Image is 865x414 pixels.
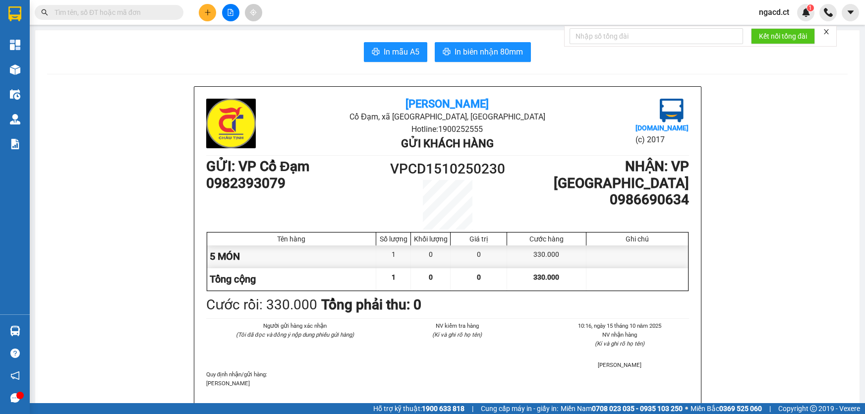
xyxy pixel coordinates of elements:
[510,235,583,243] div: Cước hàng
[592,405,683,413] strong: 0708 023 035 - 0935 103 250
[405,98,489,110] b: [PERSON_NAME]
[719,405,762,413] strong: 0369 525 060
[411,245,451,268] div: 0
[379,235,408,243] div: Số lượng
[206,99,256,148] img: logo.jpg
[41,9,48,16] span: search
[481,403,558,414] span: Cung cấp máy in - giấy in:
[589,235,686,243] div: Ghi chú
[206,294,317,316] div: Cước rồi : 330.000
[432,331,482,338] i: (Kí và ghi rõ họ tên)
[8,6,21,21] img: logo-vxr
[227,9,234,16] span: file-add
[507,245,586,268] div: 330.000
[810,405,817,412] span: copyright
[824,8,833,17] img: phone-icon
[691,403,762,414] span: Miền Bắc
[808,4,812,11] span: 1
[570,28,743,44] input: Nhập số tổng đài
[287,111,608,123] li: Cổ Đạm, xã [GEOGRAPHIC_DATA], [GEOGRAPHIC_DATA]
[550,321,689,330] li: 10:16, ngày 15 tháng 10 năm 2025
[401,137,494,150] b: Gửi khách hàng
[204,9,211,16] span: plus
[751,6,797,18] span: ngacd.ct
[10,326,20,336] img: warehouse-icon
[372,48,380,57] span: printer
[10,64,20,75] img: warehouse-icon
[250,9,257,16] span: aim
[802,8,810,17] img: icon-new-feature
[807,4,814,11] sup: 1
[685,407,688,411] span: ⚪️
[10,114,20,124] img: warehouse-icon
[10,89,20,100] img: warehouse-icon
[455,46,523,58] span: In biên nhận 80mm
[373,403,464,414] span: Hỗ trợ kỹ thuật:
[533,273,559,281] span: 330.000
[751,28,815,44] button: Kết nối tổng đài
[226,321,364,330] li: Người gửi hàng xác nhận
[550,330,689,339] li: NV nhận hàng
[206,158,309,175] b: GỬI : VP Cổ Đạm
[364,42,427,62] button: printerIn mẫu A5
[392,273,396,281] span: 1
[561,403,683,414] span: Miền Nam
[435,42,531,62] button: printerIn biên nhận 80mm
[635,133,689,146] li: (c) 2017
[823,28,830,35] span: close
[210,235,374,243] div: Tên hàng
[10,393,20,403] span: message
[10,139,20,149] img: solution-icon
[595,340,644,347] i: (Kí và ghi rõ họ tên)
[206,379,689,388] p: [PERSON_NAME]
[635,124,689,132] b: [DOMAIN_NAME]
[453,235,504,243] div: Giá trị
[660,99,684,122] img: logo.jpg
[206,175,387,192] h1: 0982393079
[321,296,421,313] b: Tổng phải thu: 0
[759,31,807,42] span: Kết nối tổng đài
[245,4,262,21] button: aim
[413,235,448,243] div: Khối lượng
[508,191,689,208] h1: 0986690634
[384,46,419,58] span: In mẫu A5
[388,321,526,330] li: NV kiểm tra hàng
[846,8,855,17] span: caret-down
[477,273,481,281] span: 0
[287,123,608,135] li: Hotline: 1900252555
[554,158,689,191] b: NHẬN : VP [GEOGRAPHIC_DATA]
[10,40,20,50] img: dashboard-icon
[210,273,256,285] span: Tổng cộng
[206,370,689,388] div: Quy định nhận/gửi hàng :
[10,349,20,358] span: question-circle
[550,360,689,369] li: [PERSON_NAME]
[451,245,507,268] div: 0
[472,403,473,414] span: |
[376,245,411,268] div: 1
[236,331,354,338] i: (Tôi đã đọc và đồng ý nộp dung phiếu gửi hàng)
[422,405,464,413] strong: 1900 633 818
[199,4,216,21] button: plus
[769,403,771,414] span: |
[387,158,508,180] h1: VPCD1510250230
[55,7,172,18] input: Tìm tên, số ĐT hoặc mã đơn
[222,4,239,21] button: file-add
[842,4,859,21] button: caret-down
[10,371,20,380] span: notification
[429,273,433,281] span: 0
[207,245,377,268] div: 5 MÓN
[443,48,451,57] span: printer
